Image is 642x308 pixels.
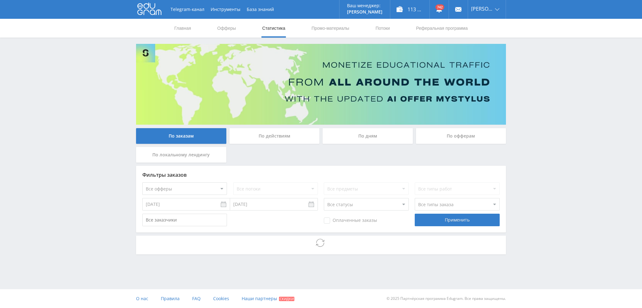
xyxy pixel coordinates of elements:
span: О нас [136,295,148,301]
div: Фильтры заказов [142,172,500,178]
a: Офферы [217,19,237,38]
a: О нас [136,289,148,308]
p: [PERSON_NAME] [347,9,382,14]
span: Правила [161,295,180,301]
div: По дням [323,128,413,144]
span: Оплаченные заказы [324,217,377,224]
a: Реферальная программа [415,19,468,38]
span: FAQ [192,295,201,301]
a: Статистика [261,19,286,38]
span: [PERSON_NAME] [471,6,493,11]
a: Cookies [213,289,229,308]
input: Все заказчики [142,214,227,226]
span: Наши партнеры [242,295,277,301]
div: По действиям [229,128,320,144]
img: Banner [136,44,506,125]
span: Cookies [213,295,229,301]
div: © 2025 Партнёрская программа Edugram. Все права защищены. [324,289,506,308]
div: По локальному лендингу [136,147,226,163]
a: Потоки [375,19,391,38]
p: Ваш менеджер: [347,3,382,8]
a: Правила [161,289,180,308]
div: По офферам [416,128,506,144]
div: По заказам [136,128,226,144]
a: Главная [174,19,192,38]
a: FAQ [192,289,201,308]
a: Наши партнеры Скидки [242,289,294,308]
a: Промо-материалы [311,19,350,38]
span: Скидки [279,297,294,301]
div: Применить [415,214,499,226]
